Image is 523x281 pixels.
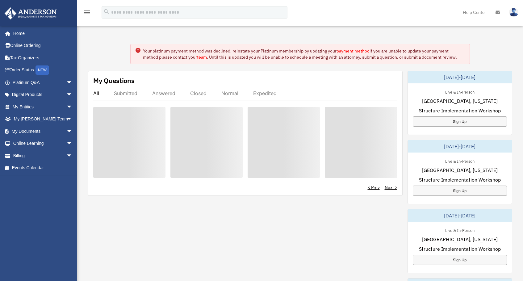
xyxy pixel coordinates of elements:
img: User Pic [509,8,518,17]
a: Platinum Q&Aarrow_drop_down [4,76,82,89]
div: Closed [190,90,207,96]
span: arrow_drop_down [66,101,79,113]
div: [DATE]-[DATE] [408,209,512,222]
a: Order StatusNEW [4,64,82,77]
div: [DATE]-[DATE] [408,71,512,83]
div: [DATE]-[DATE] [408,140,512,153]
a: Sign Up [413,186,507,196]
div: All [93,90,99,96]
a: payment method [337,48,370,54]
a: Online Ordering [4,40,82,52]
a: My Documentsarrow_drop_down [4,125,82,137]
a: Sign Up [413,255,507,265]
div: Live & In-Person [440,88,479,95]
span: [GEOGRAPHIC_DATA], [US_STATE] [422,166,498,174]
span: [GEOGRAPHIC_DATA], [US_STATE] [422,236,498,243]
span: arrow_drop_down [66,125,79,138]
a: Home [4,27,79,40]
span: Structure Implementation Workshop [419,107,501,114]
a: Sign Up [413,116,507,127]
a: Digital Productsarrow_drop_down [4,89,82,101]
div: Submitted [114,90,137,96]
div: Live & In-Person [440,157,479,164]
a: My [PERSON_NAME] Teamarrow_drop_down [4,113,82,125]
img: Anderson Advisors Platinum Portal [3,7,59,19]
a: menu [83,11,91,16]
a: Online Learningarrow_drop_down [4,137,82,150]
span: arrow_drop_down [66,149,79,162]
a: Tax Organizers [4,52,82,64]
span: arrow_drop_down [66,89,79,101]
a: My Entitiesarrow_drop_down [4,101,82,113]
div: Your platinum payment method was declined, reinstate your Platinum membership by updating your if... [143,48,464,60]
span: arrow_drop_down [66,76,79,89]
a: team [197,54,207,60]
div: My Questions [93,76,135,85]
div: Expedited [253,90,277,96]
span: arrow_drop_down [66,113,79,126]
span: [GEOGRAPHIC_DATA], [US_STATE] [422,97,498,105]
div: Answered [152,90,175,96]
i: menu [83,9,91,16]
span: Structure Implementation Workshop [419,176,501,183]
a: < Prev [368,184,380,191]
i: search [103,8,110,15]
span: Structure Implementation Workshop [419,245,501,253]
div: NEW [36,65,49,75]
a: Events Calendar [4,162,82,174]
div: Live & In-Person [440,227,479,233]
a: Next > [385,184,397,191]
div: Normal [221,90,238,96]
span: arrow_drop_down [66,137,79,150]
a: Billingarrow_drop_down [4,149,82,162]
